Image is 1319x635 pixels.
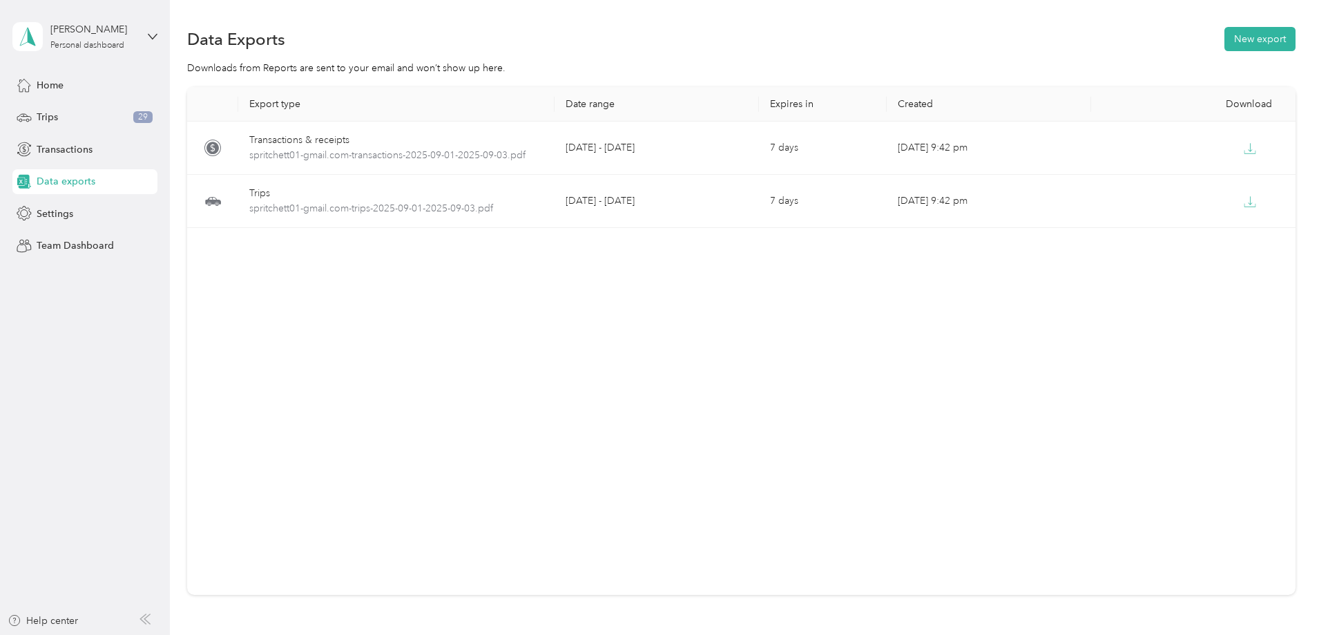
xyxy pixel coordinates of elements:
span: spritchett01-gmail.com-transactions-2025-09-01-2025-09-03.pdf [249,148,543,163]
td: [DATE] - [DATE] [555,122,759,175]
span: Transactions [37,142,93,157]
span: Settings [37,207,73,221]
td: [DATE] 9:42 pm [887,175,1091,228]
div: Download [1102,98,1284,110]
td: [DATE] - [DATE] [555,175,759,228]
iframe: Everlance-gr Chat Button Frame [1242,558,1319,635]
button: Help center [8,614,78,628]
td: [DATE] 9:42 pm [887,122,1091,175]
span: spritchett01-gmail.com-trips-2025-09-01-2025-09-03.pdf [249,201,543,216]
th: Date range [555,87,759,122]
div: [PERSON_NAME] [50,22,137,37]
div: Transactions & receipts [249,133,543,148]
span: Data exports [37,174,95,189]
th: Export type [238,87,555,122]
th: Created [887,87,1091,122]
th: Expires in [759,87,887,122]
div: Downloads from Reports are sent to your email and won’t show up here. [187,61,1296,75]
span: Trips [37,110,58,124]
button: New export [1224,27,1296,51]
td: 7 days [759,122,887,175]
div: Trips [249,186,543,201]
span: Home [37,78,64,93]
div: Personal dashboard [50,41,124,50]
h1: Data Exports [187,32,285,46]
span: Team Dashboard [37,238,114,253]
span: 29 [133,111,153,124]
td: 7 days [759,175,887,228]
